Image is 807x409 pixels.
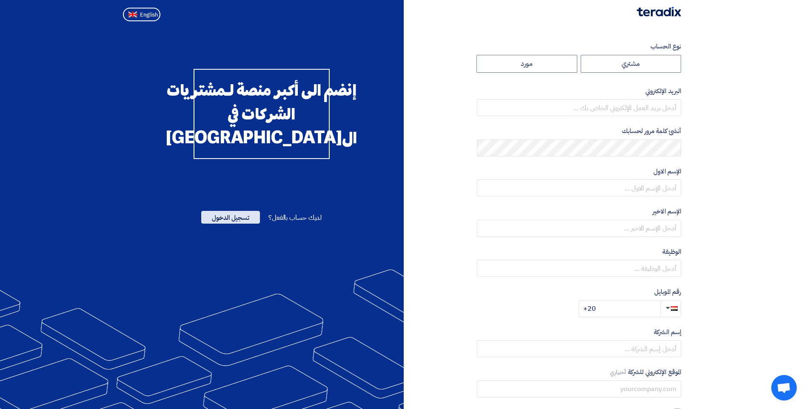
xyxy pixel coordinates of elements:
[579,300,660,317] input: أدخل رقم الموبايل ...
[771,375,797,400] div: Open chat
[637,7,681,17] img: Teradix logo
[477,179,681,196] input: أدخل الإسم الاول ...
[477,42,681,51] label: نوع الحساب
[477,126,681,136] label: أنشئ كلمة مرور لحسابك
[201,211,260,224] span: تسجيل الدخول
[140,12,158,18] span: English
[477,167,681,176] label: الإسم الاول
[477,99,681,116] input: أدخل بريد العمل الإلكتروني الخاص بك ...
[201,213,260,223] a: تسجيل الدخول
[477,340,681,357] input: أدخل إسم الشركة ...
[194,69,330,159] div: إنضم الى أكبر منصة لـمشتريات الشركات في ال[GEOGRAPHIC_DATA]
[477,260,681,277] input: أدخل الوظيفة ...
[128,11,137,18] img: en-US.png
[268,213,322,223] span: لديك حساب بالفعل؟
[477,86,681,96] label: البريد الإلكتروني
[476,55,577,73] label: مورد
[477,220,681,237] input: أدخل الإسم الاخير ...
[477,287,681,297] label: رقم الموبايل
[477,207,681,216] label: الإسم الاخير
[123,8,160,21] button: English
[477,247,681,257] label: الوظيفة
[581,55,682,73] label: مشتري
[477,327,681,337] label: إسم الشركة
[477,367,681,377] label: الموقع الإلكتروني للشركة
[477,381,681,398] input: yourcompany.com
[610,368,626,376] span: أختياري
